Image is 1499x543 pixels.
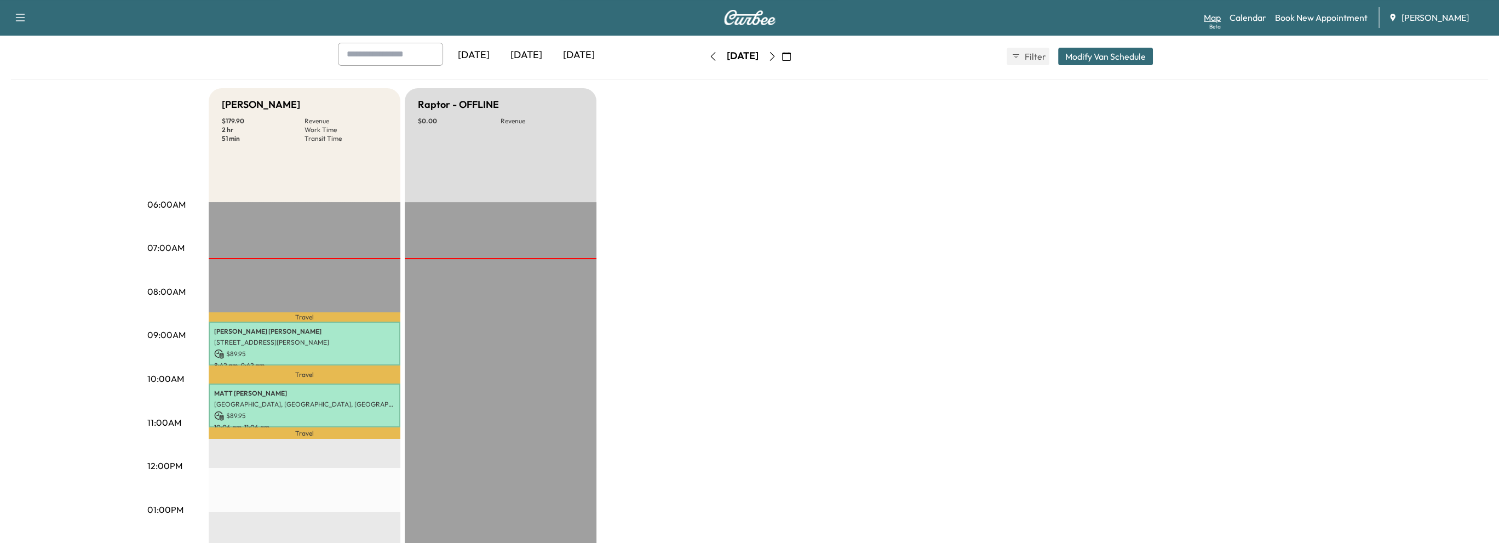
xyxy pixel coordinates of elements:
[209,365,400,383] p: Travel
[500,43,553,68] div: [DATE]
[214,338,395,347] p: [STREET_ADDRESS][PERSON_NAME]
[214,411,395,421] p: $ 89.95
[727,49,759,63] div: [DATE]
[1230,11,1266,24] a: Calendar
[1209,22,1221,31] div: Beta
[147,198,186,211] p: 06:00AM
[305,125,387,134] p: Work Time
[147,459,182,472] p: 12:00PM
[418,117,501,125] p: $ 0.00
[214,327,395,336] p: [PERSON_NAME] [PERSON_NAME]
[1402,11,1469,24] span: [PERSON_NAME]
[214,423,395,432] p: 10:06 am - 11:06 am
[209,312,400,321] p: Travel
[501,117,583,125] p: Revenue
[209,427,400,438] p: Travel
[214,400,395,409] p: [GEOGRAPHIC_DATA], [GEOGRAPHIC_DATA], [GEOGRAPHIC_DATA]
[447,43,500,68] div: [DATE]
[214,349,395,359] p: $ 89.95
[147,372,184,385] p: 10:00AM
[305,117,387,125] p: Revenue
[305,134,387,143] p: Transit Time
[1007,48,1049,65] button: Filter
[1275,11,1368,24] a: Book New Appointment
[222,117,305,125] p: $ 179.90
[214,389,395,398] p: MATT [PERSON_NAME]
[1025,50,1044,63] span: Filter
[222,97,300,112] h5: [PERSON_NAME]
[723,10,776,25] img: Curbee Logo
[222,125,305,134] p: 2 hr
[553,43,605,68] div: [DATE]
[147,285,186,298] p: 08:00AM
[418,97,499,112] h5: Raptor - OFFLINE
[147,416,181,429] p: 11:00AM
[214,361,395,370] p: 8:42 am - 9:42 am
[1204,11,1221,24] a: MapBeta
[1058,48,1153,65] button: Modify Van Schedule
[222,134,305,143] p: 51 min
[147,241,185,254] p: 07:00AM
[147,328,186,341] p: 09:00AM
[147,503,183,516] p: 01:00PM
